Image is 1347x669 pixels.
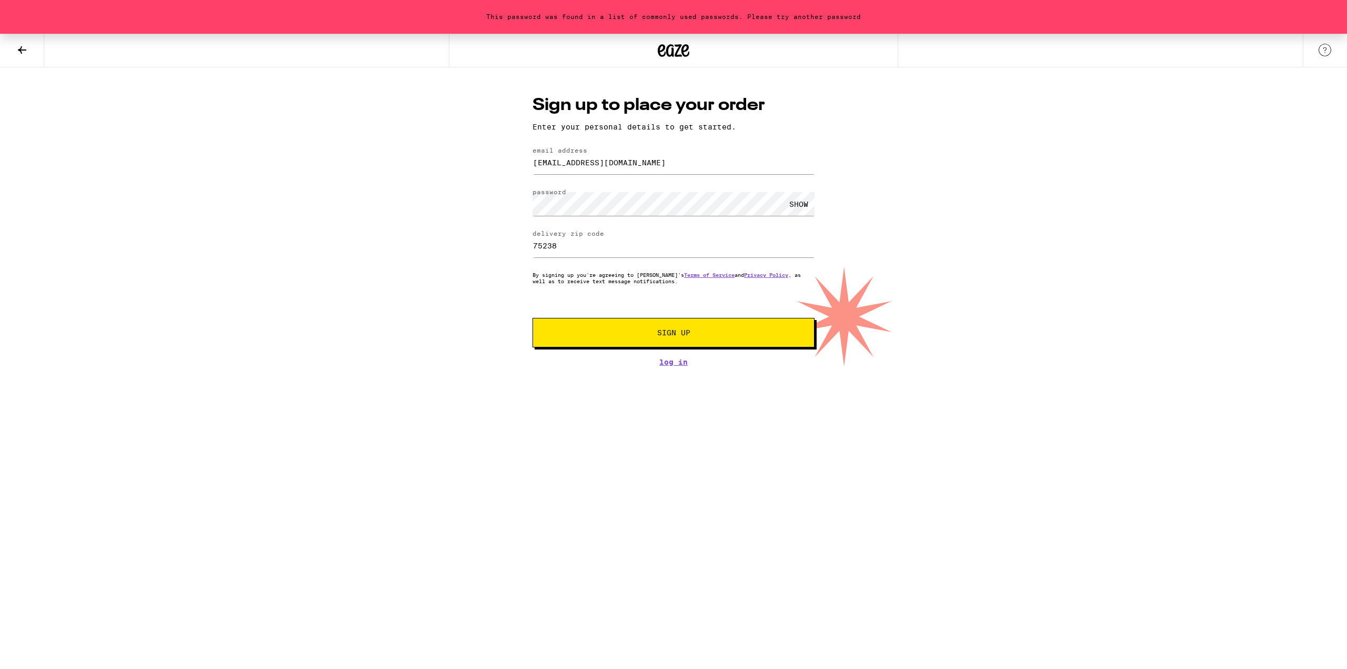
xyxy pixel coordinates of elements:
[532,94,815,117] h1: Sign up to place your order
[532,123,815,131] p: Enter your personal details to get started.
[6,7,76,16] span: Hi. Need any help?
[532,358,815,366] a: Log In
[532,147,587,154] label: email address
[783,192,815,216] div: SHOW
[532,234,815,257] input: delivery zip code
[532,230,604,237] label: delivery zip code
[744,272,788,278] a: Privacy Policy
[532,188,566,195] label: password
[657,329,690,336] span: Sign Up
[684,272,735,278] a: Terms of Service
[532,272,815,284] p: By signing up you're agreeing to [PERSON_NAME]'s and , as well as to receive text message notific...
[532,318,815,347] button: Sign Up
[532,151,815,174] input: email address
